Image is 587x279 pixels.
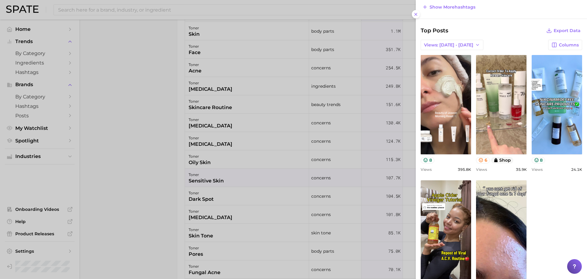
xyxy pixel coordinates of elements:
[548,40,582,50] button: Columns
[516,167,527,172] span: 35.9k
[424,42,473,48] span: Views: [DATE] - [DATE]
[421,167,432,172] span: Views
[571,167,582,172] span: 24.1k
[421,40,483,50] button: Views: [DATE] - [DATE]
[421,3,477,11] button: Show morehashtags
[559,42,579,48] span: Columns
[476,157,490,163] button: 6
[532,167,543,172] span: Views
[532,157,545,163] button: 8
[491,157,514,163] button: shop
[421,26,448,35] span: Top Posts
[554,28,581,33] span: Export Data
[545,26,582,35] button: Export Data
[430,5,475,10] span: Show more hashtags
[476,167,487,172] span: Views
[458,167,471,172] span: 395.8k
[421,157,434,163] button: 8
